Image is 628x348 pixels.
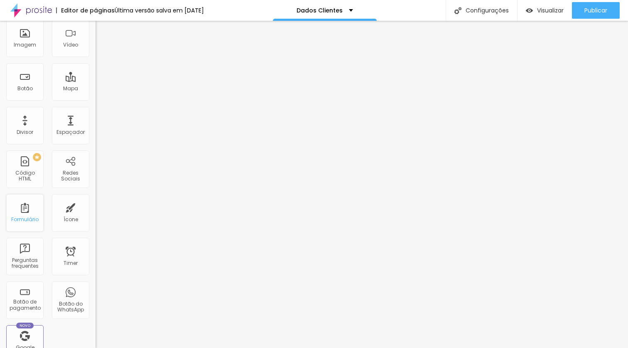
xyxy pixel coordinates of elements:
[14,42,36,48] div: Imagem
[54,170,87,182] div: Redes Sociais
[54,301,87,313] div: Botão do WhatsApp
[63,42,78,48] div: Vídeo
[537,7,564,14] span: Visualizar
[526,7,533,14] img: view-1.svg
[56,129,85,135] div: Espaçador
[115,7,204,13] div: Última versão salva em [DATE]
[16,323,34,328] div: Novo
[8,170,41,182] div: Código HTML
[8,257,41,269] div: Perguntas frequentes
[17,86,33,91] div: Botão
[454,7,461,14] img: Icone
[8,299,41,311] div: Botão de pagamento
[64,260,78,266] div: Timer
[584,7,607,14] span: Publicar
[17,129,33,135] div: Divisor
[297,7,343,13] p: Dados Clientes
[518,2,572,19] button: Visualizar
[63,86,78,91] div: Mapa
[56,7,115,13] div: Editor de páginas
[11,217,39,222] div: Formulário
[572,2,620,19] button: Publicar
[64,217,78,222] div: Ícone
